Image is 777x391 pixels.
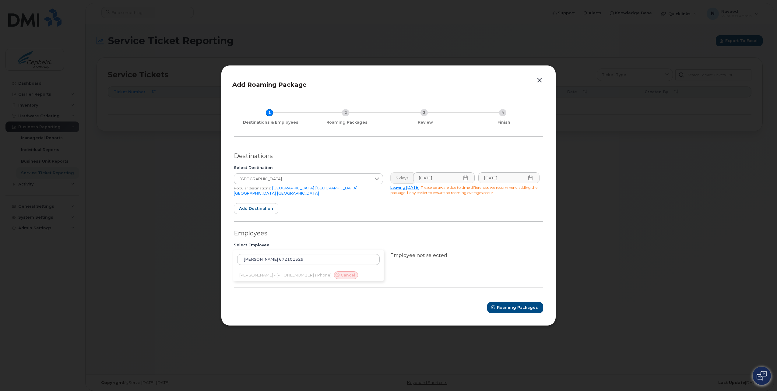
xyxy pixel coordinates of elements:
[467,120,541,125] div: Finish
[234,229,543,238] div: Employees
[497,305,538,310] span: Roaming Packages
[277,191,319,195] a: [GEOGRAPHIC_DATA]
[499,109,506,116] div: 4
[390,185,537,195] span: Please be aware due to time differences we recommend adding the package 1 day earlier to ensure n...
[315,186,357,190] a: [GEOGRAPHIC_DATA]
[234,186,271,190] span: Popular destinations:
[474,172,479,183] div: -
[413,172,475,183] input: Please fill out this field
[234,165,383,171] div: Select Destination
[390,250,540,259] div: Employee not selected
[232,81,307,88] span: Add Roaming Package
[487,302,543,313] button: Roaming Packages
[757,371,767,381] img: Open chat
[310,120,384,125] div: Roaming Packages
[234,152,543,160] div: Destinations
[237,254,380,265] input: Enter name or device number
[234,191,276,195] a: [GEOGRAPHIC_DATA]
[234,174,371,185] span: Sweden
[272,186,314,190] a: [GEOGRAPHIC_DATA]
[234,242,383,248] div: Select Employee
[342,109,349,116] div: 2
[234,203,278,214] button: Add destination
[390,185,420,190] a: Leaving [DATE]
[420,109,428,116] div: 3
[478,172,540,183] input: Please fill out this field
[388,120,462,125] div: Review
[239,206,273,211] span: Add destination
